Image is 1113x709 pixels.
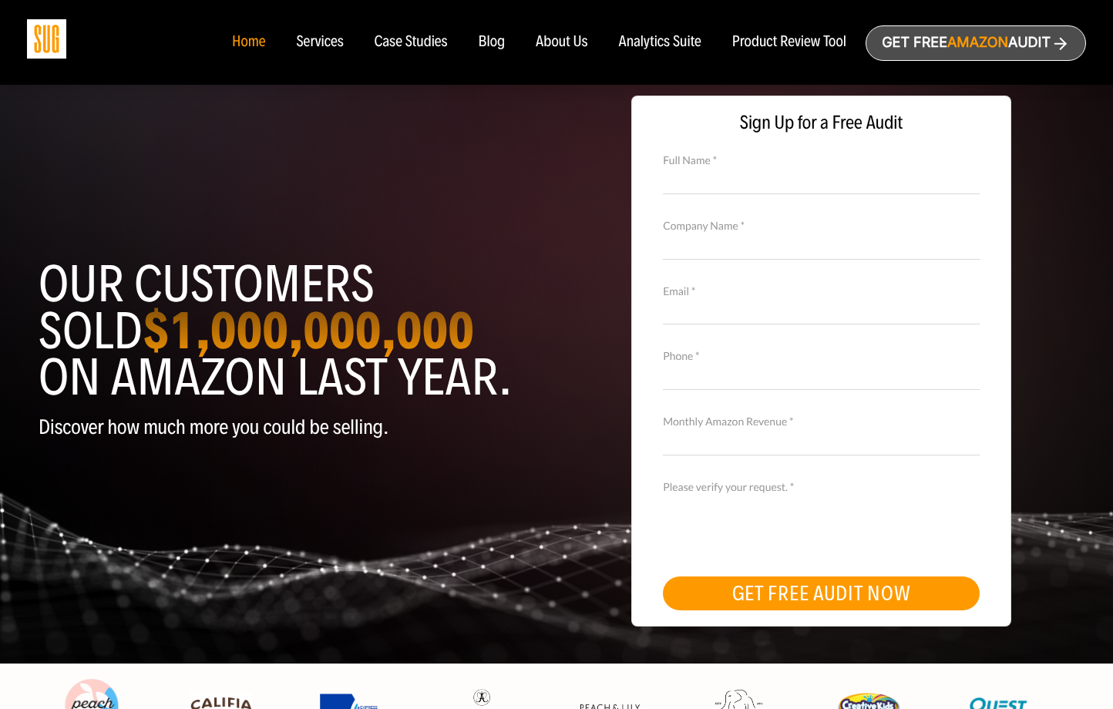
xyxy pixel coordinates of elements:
[296,34,343,51] a: Services
[866,25,1086,61] a: Get freeAmazonAudit
[232,34,265,51] a: Home
[663,166,980,193] input: Full Name *
[375,34,448,51] a: Case Studies
[663,413,980,430] label: Monthly Amazon Revenue *
[663,348,980,365] label: Phone *
[143,299,474,362] strong: $1,000,000,000
[947,35,1008,51] span: Amazon
[663,283,980,300] label: Email *
[663,152,980,169] label: Full Name *
[663,363,980,390] input: Contact Number *
[663,232,980,259] input: Company Name *
[479,34,506,51] a: Blog
[663,576,980,610] button: GET FREE AUDIT NOW
[732,34,846,51] a: Product Review Tool
[619,34,701,51] a: Analytics Suite
[647,112,995,134] span: Sign Up for a Free Audit
[536,34,588,51] a: About Us
[663,493,897,553] iframe: reCAPTCHA
[663,297,980,324] input: Email *
[39,261,545,401] h1: Our customers sold on Amazon last year.
[663,217,980,234] label: Company Name *
[27,19,66,59] img: Sug
[663,428,980,455] input: Monthly Amazon Revenue *
[39,416,545,439] p: Discover how much more you could be selling.
[663,479,980,496] label: Please verify your request. *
